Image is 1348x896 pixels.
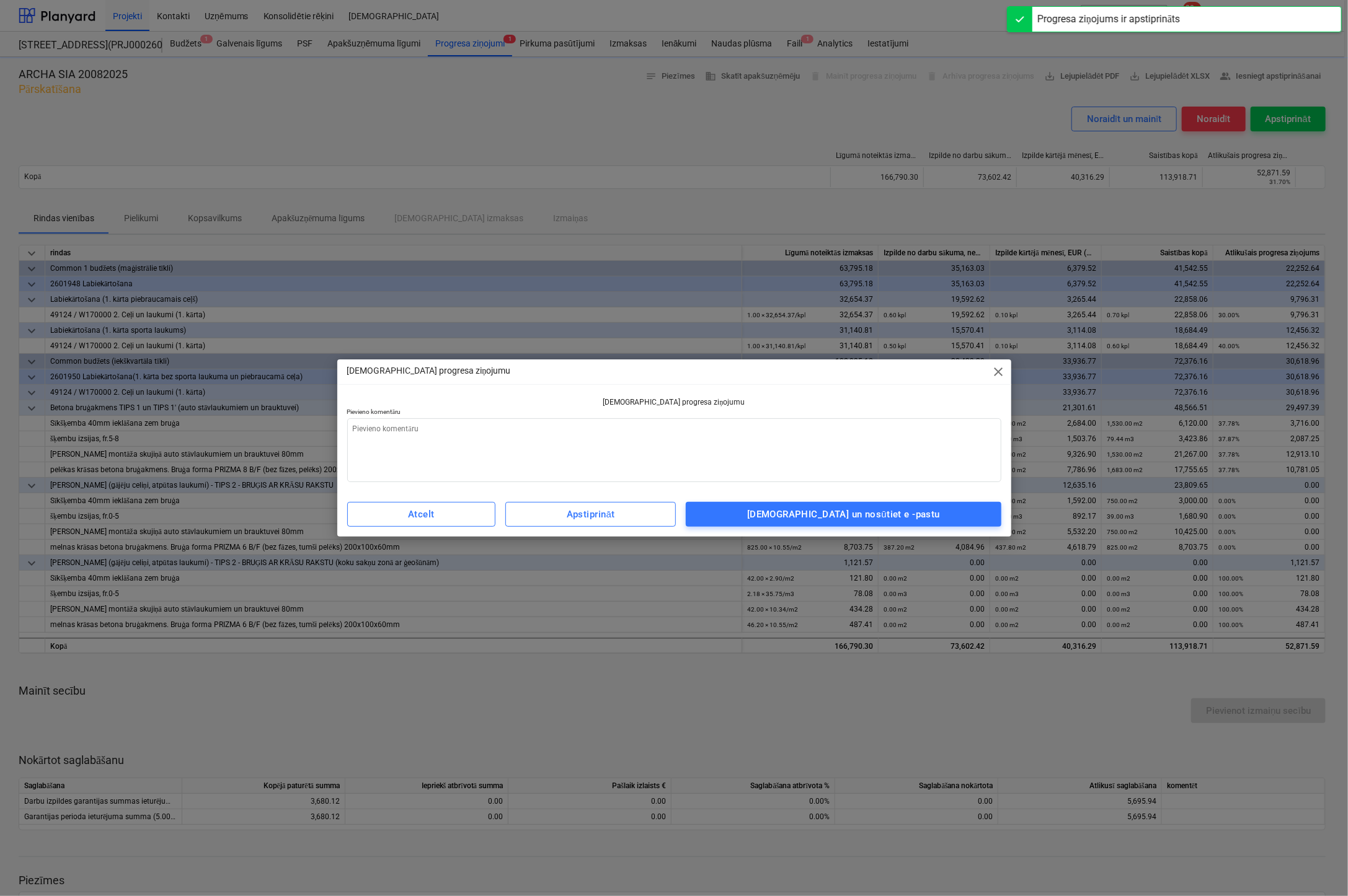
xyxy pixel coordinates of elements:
[1286,837,1348,896] iframe: Chat Widget
[686,502,1001,527] button: [DEMOGRAPHIC_DATA] un nosūtiet e -pastu
[567,506,615,522] div: Apstiprināt
[347,364,511,377] p: [DEMOGRAPHIC_DATA] progresa ziņojumu
[991,364,1006,379] span: close
[408,506,435,522] div: Atcelt
[747,506,940,522] div: [DEMOGRAPHIC_DATA] un nosūtiet e -pastu
[1037,12,1180,27] div: Progresa ziņojums ir apstiprināts
[347,408,1001,418] p: Pievieno komentāru
[505,502,676,527] button: Apstiprināt
[347,502,496,527] button: Atcelt
[347,397,1001,408] p: [DEMOGRAPHIC_DATA] progresa ziņojumu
